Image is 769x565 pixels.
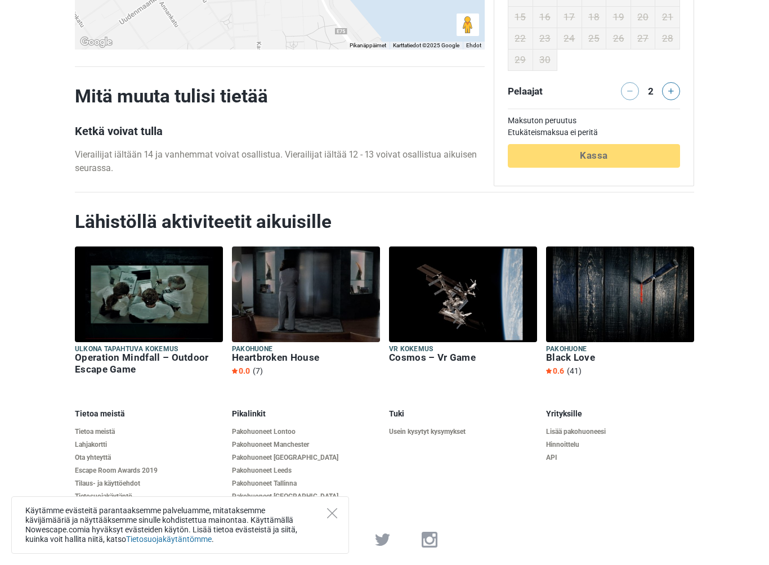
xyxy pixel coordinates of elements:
td: 23 [533,28,557,50]
td: 18 [582,7,606,28]
div: Käytämme evästeitä parantaaksemme palveluamme, mitataksemme kävijämääriä ja näyttääksemme sinulle... [11,496,349,554]
a: Escape Room Awards 2019 [75,467,223,475]
a: Ota yhteyttä [75,454,223,462]
span: (7) [253,366,263,375]
a: Pakohuoneet Tallinna [232,479,380,488]
a: Tietoa meistä [75,428,223,436]
a: Ehdot (avautuu uudelle välilehdelle) [466,42,481,48]
h6: Operation Mindfall – Outdoor Escape Game [75,352,223,375]
h5: Ulkona tapahtuva kokemus [75,344,223,354]
a: Ulkona tapahtuva kokemus Operation Mindfall – Outdoor Escape Game [75,246,223,378]
h5: Pikalinkit [232,409,380,419]
h5: Tietoa meistä [75,409,223,419]
div: 2 [644,82,658,98]
a: Avaa tämä alue Google Mapsissa (avautuu uuteen ikkunaan) [78,35,115,50]
td: 26 [606,28,631,50]
a: Usein kysytyt kysymykset [389,428,537,436]
h5: Pakohuone [232,344,380,354]
td: 22 [508,28,533,50]
a: Tietosuojakäytäntömme [126,535,212,544]
h5: Tuki [389,409,537,419]
h2: Mitä muuta tulisi tietää [75,85,485,107]
a: Pakohuoneet Manchester [232,441,380,449]
h2: Lähistöllä aktiviteetit aikuisille [75,210,694,233]
button: Close [327,508,337,518]
button: Pikanäppäimet [350,42,386,50]
td: Etukäteismaksua ei peritä [508,127,680,138]
a: Lahjakortti [75,441,223,449]
td: 21 [655,7,680,28]
td: 30 [533,50,557,71]
td: 20 [631,7,655,28]
td: 15 [508,7,533,28]
td: 19 [606,7,631,28]
a: Pakohuone Black Love 0.6 (41) [546,246,694,378]
td: 28 [655,28,680,50]
a: Pakohuone Heartbroken House 0.0 (7) [232,246,380,378]
a: Pakohuoneet Leeds [232,467,380,475]
img: Google [78,35,115,50]
a: Tietosuojakäytäntö [75,492,223,501]
td: 29 [508,50,533,71]
a: Hinnoittelu [546,441,694,449]
a: Pakohuoneet [GEOGRAPHIC_DATA] [232,454,380,462]
h6: Heartbroken House [232,352,380,364]
span: (41) [567,366,582,375]
td: 17 [557,7,582,28]
span: 0.0 [232,366,250,375]
td: 27 [631,28,655,50]
td: 16 [533,7,557,28]
td: Maksuton peruutus [508,115,680,127]
td: 24 [557,28,582,50]
h3: Ketkä voivat tulla [75,124,485,138]
h5: Pakohuone [546,344,694,354]
h5: Yrityksille [546,409,694,419]
a: VR kokemus Cosmos – Vr Game [389,246,537,366]
a: Pakohuoneet Lontoo [232,428,380,436]
a: API [546,454,694,462]
td: 25 [582,28,606,50]
a: Tilaus- ja käyttöehdot [75,479,223,488]
h6: Cosmos – Vr Game [389,352,537,364]
h5: VR kokemus [389,344,537,354]
span: 0.6 [546,366,564,375]
h6: Black Love [546,352,694,364]
p: Vierailijat iältään 14 ja vanhemmat voivat osallistua. Vierailijat iältää 12 - 13 voivat osallist... [75,148,485,175]
div: Pelaajat [503,82,594,100]
button: Avaa Street View vetämällä Pegman kartalle [457,14,479,36]
a: Lisää pakohuoneesi [546,428,694,436]
span: Karttatiedot ©2025 Google [393,42,459,48]
a: Pakohuoneet [GEOGRAPHIC_DATA] [232,492,380,501]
